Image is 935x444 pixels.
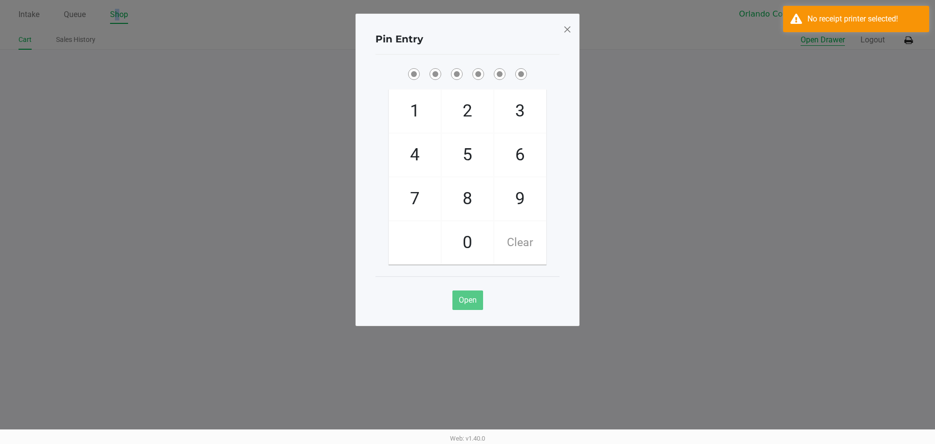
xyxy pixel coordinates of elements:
[389,134,441,176] span: 4
[450,435,485,442] span: Web: v1.40.0
[389,177,441,220] span: 7
[442,221,493,264] span: 0
[494,134,546,176] span: 6
[494,177,546,220] span: 9
[442,134,493,176] span: 5
[375,32,423,46] h4: Pin Entry
[494,90,546,133] span: 3
[442,90,493,133] span: 2
[494,221,546,264] span: Clear
[389,90,441,133] span: 1
[807,13,922,25] div: No receipt printer selected!
[442,177,493,220] span: 8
